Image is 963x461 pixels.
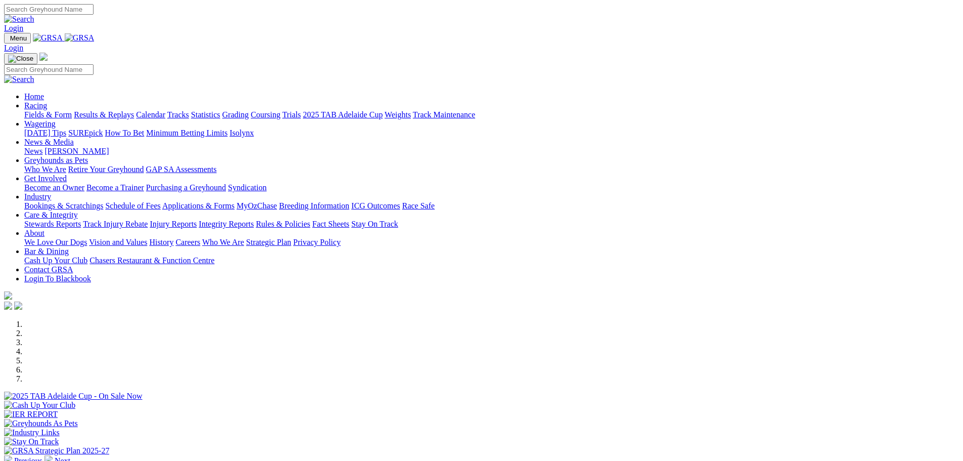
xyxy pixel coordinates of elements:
a: Trials [282,110,301,119]
a: Home [24,92,44,101]
a: Statistics [191,110,220,119]
a: Breeding Information [279,201,349,210]
a: Racing [24,101,47,110]
a: Wagering [24,119,56,128]
a: Stay On Track [351,220,398,228]
a: Injury Reports [150,220,197,228]
a: [PERSON_NAME] [44,147,109,155]
a: Applications & Forms [162,201,235,210]
a: MyOzChase [237,201,277,210]
img: Stay On Track [4,437,59,446]
a: Stewards Reports [24,220,81,228]
div: About [24,238,959,247]
span: Menu [10,34,27,42]
img: GRSA Strategic Plan 2025-27 [4,446,109,455]
a: Who We Are [202,238,244,246]
div: News & Media [24,147,959,156]
a: Industry [24,192,51,201]
a: Login To Blackbook [24,274,91,283]
img: Industry Links [4,428,60,437]
a: Track Injury Rebate [83,220,148,228]
img: Greyhounds As Pets [4,419,78,428]
div: Get Involved [24,183,959,192]
a: Minimum Betting Limits [146,129,227,137]
a: Fact Sheets [312,220,349,228]
a: Results & Replays [74,110,134,119]
a: Become a Trainer [86,183,144,192]
a: We Love Our Dogs [24,238,87,246]
a: Retire Your Greyhound [68,165,144,174]
a: How To Bet [105,129,145,137]
a: Careers [175,238,200,246]
a: Purchasing a Greyhound [146,183,226,192]
div: Wagering [24,129,959,138]
a: Schedule of Fees [105,201,160,210]
div: Racing [24,110,959,119]
a: Calendar [136,110,165,119]
a: Isolynx [230,129,254,137]
img: GRSA [65,33,95,43]
a: Track Maintenance [413,110,475,119]
a: Bookings & Scratchings [24,201,103,210]
a: Integrity Reports [199,220,254,228]
a: Login [4,24,23,32]
div: Bar & Dining [24,256,959,265]
img: logo-grsa-white.png [4,291,12,300]
a: Fields & Form [24,110,72,119]
input: Search [4,64,94,75]
a: Rules & Policies [256,220,310,228]
div: Greyhounds as Pets [24,165,959,174]
button: Toggle navigation [4,53,37,64]
img: IER REPORT [4,410,58,419]
img: facebook.svg [4,302,12,310]
img: 2025 TAB Adelaide Cup - On Sale Now [4,392,143,401]
a: [DATE] Tips [24,129,66,137]
a: Get Involved [24,174,67,183]
a: Tracks [167,110,189,119]
a: News & Media [24,138,74,146]
a: 2025 TAB Adelaide Cup [303,110,383,119]
div: Care & Integrity [24,220,959,229]
a: Bar & Dining [24,247,69,256]
a: Vision and Values [89,238,147,246]
a: About [24,229,44,237]
a: Privacy Policy [293,238,341,246]
img: Search [4,75,34,84]
a: News [24,147,42,155]
a: Strategic Plan [246,238,291,246]
img: Close [8,55,33,63]
a: Contact GRSA [24,265,73,274]
a: Weights [385,110,411,119]
a: Grading [222,110,249,119]
a: ICG Outcomes [351,201,400,210]
img: logo-grsa-white.png [39,53,48,61]
a: Syndication [228,183,266,192]
a: Care & Integrity [24,211,78,219]
a: GAP SA Assessments [146,165,217,174]
a: Who We Are [24,165,66,174]
a: Greyhounds as Pets [24,156,88,164]
a: History [149,238,173,246]
img: Cash Up Your Club [4,401,75,410]
button: Toggle navigation [4,33,31,44]
div: Industry [24,201,959,211]
a: Chasers Restaurant & Function Centre [89,256,214,265]
a: SUREpick [68,129,103,137]
a: Coursing [251,110,281,119]
a: Become an Owner [24,183,84,192]
a: Cash Up Your Club [24,256,87,265]
img: GRSA [33,33,63,43]
img: twitter.svg [14,302,22,310]
a: Login [4,44,23,52]
input: Search [4,4,94,15]
a: Race Safe [402,201,434,210]
img: Search [4,15,34,24]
